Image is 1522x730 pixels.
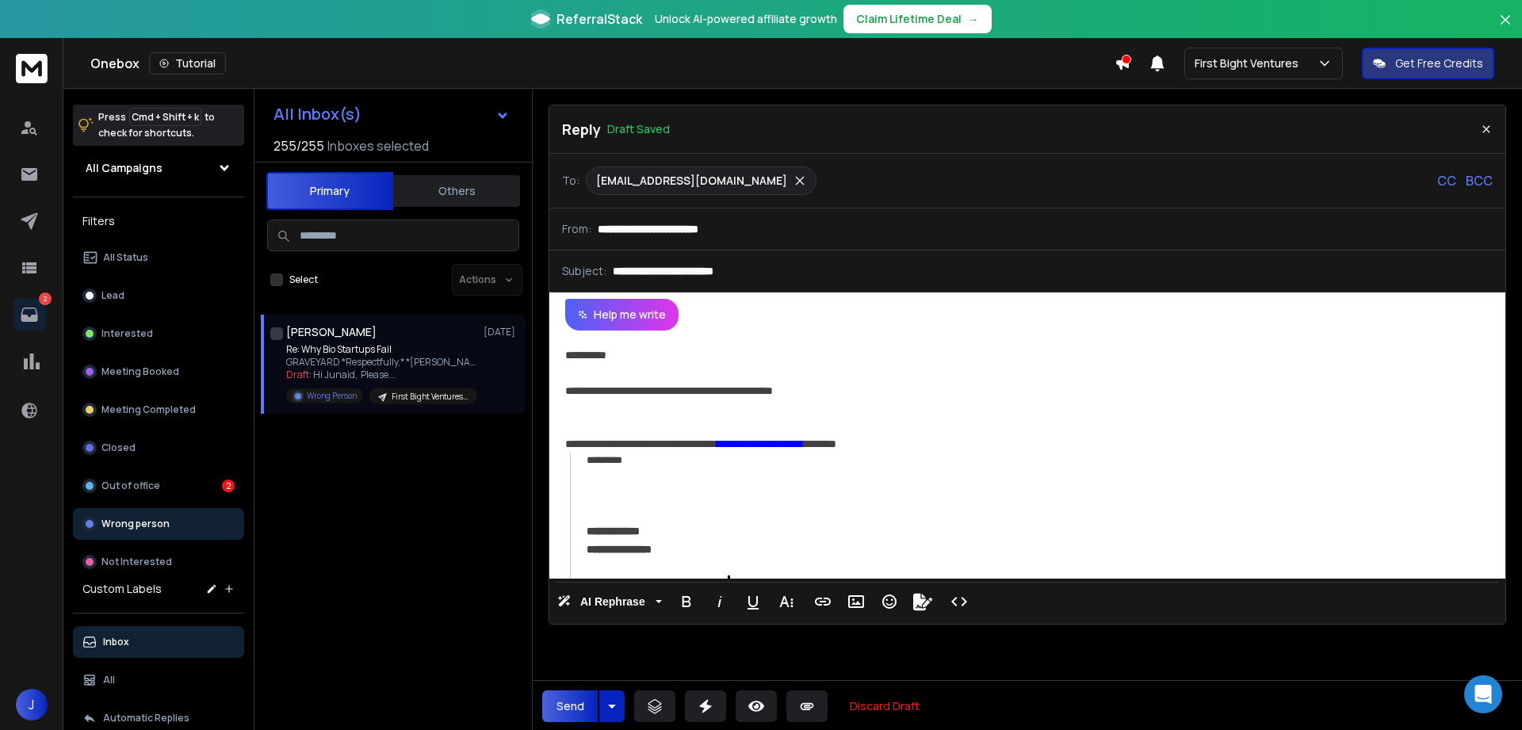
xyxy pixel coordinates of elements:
[843,5,992,33] button: Claim Lifetime Deal→
[577,595,648,609] span: AI Rephrase
[82,581,162,597] h3: Custom Labels
[16,689,48,720] button: J
[101,441,136,454] p: Closed
[542,690,598,722] button: Send
[103,251,148,264] p: All Status
[222,480,235,492] div: 2
[101,365,179,378] p: Meeting Booked
[73,210,244,232] h3: Filters
[484,326,519,338] p: [DATE]
[289,273,318,286] label: Select
[103,712,189,724] p: Automatic Replies
[1464,675,1502,713] div: Open Intercom Messenger
[101,327,153,340] p: Interested
[393,174,520,208] button: Others
[1466,171,1493,190] p: BCC
[286,368,312,381] span: Draft:
[392,391,468,403] p: First Bight Ventures v1.0
[73,664,244,696] button: All
[554,586,665,617] button: AI Rephrase
[968,11,979,27] span: →
[73,356,244,388] button: Meeting Booked
[286,343,476,356] p: Re: Why Bio Startups Fail
[86,160,163,176] h1: All Campaigns
[101,403,196,416] p: Meeting Completed
[273,106,361,122] h1: All Inbox(s)
[944,586,974,617] button: Code View
[908,586,938,617] button: Signature
[562,263,606,279] p: Subject:
[101,480,160,492] p: Out of office
[90,52,1115,75] div: Onebox
[73,280,244,311] button: Lead
[556,10,642,29] span: ReferralStack
[607,121,670,137] p: Draft Saved
[1495,10,1516,48] button: Close banner
[101,518,170,530] p: Wrong person
[73,508,244,540] button: Wrong person
[307,390,357,402] p: Wrong Person
[39,292,52,305] p: 2
[562,173,579,189] p: To:
[286,324,377,340] h1: [PERSON_NAME]
[103,674,115,686] p: All
[771,586,801,617] button: More Text
[101,289,124,302] p: Lead
[874,586,904,617] button: Emoticons
[837,690,932,722] button: Discard Draft
[655,11,837,27] p: Unlock AI-powered affiliate growth
[841,586,871,617] button: Insert Image (⌘P)
[808,586,838,617] button: Insert Link (⌘K)
[98,109,215,141] p: Press to check for shortcuts.
[129,108,201,126] span: Cmd + Shift + k
[103,636,129,648] p: Inbox
[73,546,244,578] button: Not Interested
[73,394,244,426] button: Meeting Completed
[671,586,702,617] button: Bold (⌘B)
[266,172,393,210] button: Primary
[705,586,735,617] button: Italic (⌘I)
[73,152,244,184] button: All Campaigns
[73,432,244,464] button: Closed
[13,299,45,331] a: 2
[562,221,591,237] p: From:
[73,242,244,273] button: All Status
[1437,171,1456,190] p: CC
[738,586,768,617] button: Underline (⌘U)
[327,136,429,155] h3: Inboxes selected
[1362,48,1494,79] button: Get Free Credits
[286,356,476,369] p: GRAVEYARD *Respectfully,* *[PERSON_NAME], RPh*
[562,118,601,140] p: Reply
[596,173,787,189] p: [EMAIL_ADDRESS][DOMAIN_NAME]
[313,368,396,381] span: Hi Junaid, Please ...
[73,318,244,350] button: Interested
[1395,55,1483,71] p: Get Free Credits
[565,299,679,331] button: Help me write
[149,52,226,75] button: Tutorial
[273,136,324,155] span: 255 / 255
[73,470,244,502] button: Out of office2
[261,98,522,130] button: All Inbox(s)
[1195,55,1305,71] p: First Bight Ventures
[101,556,172,568] p: Not Interested
[73,626,244,658] button: Inbox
